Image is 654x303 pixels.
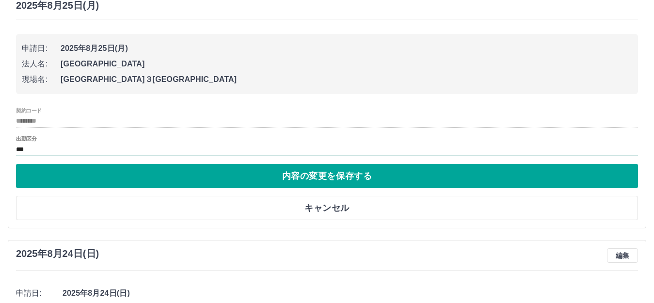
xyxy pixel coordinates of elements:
[61,43,632,54] span: 2025年8月25日(月)
[16,248,99,259] h3: 2025年8月24日(日)
[16,196,638,220] button: キャンセル
[61,58,632,70] span: [GEOGRAPHIC_DATA]
[22,74,61,85] span: 現場名:
[22,43,61,54] span: 申請日:
[16,287,63,299] span: 申請日:
[16,164,638,188] button: 内容の変更を保存する
[22,58,61,70] span: 法人名:
[63,287,638,299] span: 2025年8月24日(日)
[16,107,42,114] label: 契約コード
[61,74,632,85] span: [GEOGRAPHIC_DATA]３[GEOGRAPHIC_DATA]
[607,248,638,263] button: 編集
[16,135,36,143] label: 出勤区分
